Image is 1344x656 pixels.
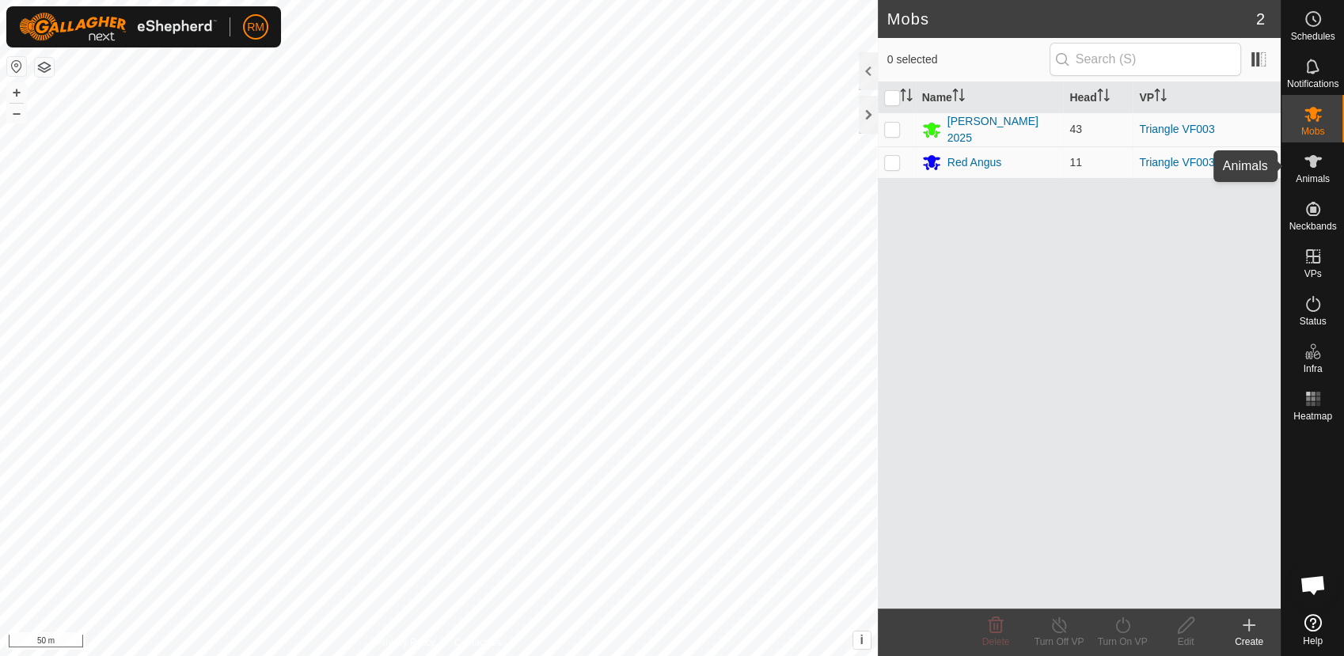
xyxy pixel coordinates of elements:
button: Reset Map [7,57,26,76]
div: Open chat [1289,561,1337,609]
button: Map Layers [35,58,54,77]
div: Create [1217,635,1281,649]
p-sorticon: Activate to sort [952,91,965,104]
span: 2 [1256,7,1265,31]
a: Triangle VF003 [1139,156,1214,169]
div: [PERSON_NAME] 2025 [947,113,1057,146]
span: Status [1299,317,1326,326]
a: Triangle VF003 [1139,123,1214,135]
p-sorticon: Activate to sort [1097,91,1110,104]
div: Edit [1154,635,1217,649]
span: Delete [982,636,1010,647]
p-sorticon: Activate to sort [900,91,913,104]
span: Neckbands [1289,222,1336,231]
span: 43 [1069,123,1082,135]
span: 0 selected [887,51,1050,68]
h2: Mobs [887,9,1256,28]
th: VP [1133,82,1281,113]
span: Mobs [1301,127,1324,136]
span: i [860,633,863,647]
span: VPs [1304,269,1321,279]
span: Schedules [1290,32,1335,41]
th: Name [916,82,1064,113]
button: + [7,83,26,102]
div: Turn On VP [1091,635,1154,649]
p-sorticon: Activate to sort [1154,91,1167,104]
span: Animals [1296,174,1330,184]
a: Contact Us [454,635,501,650]
span: RM [247,19,264,36]
span: Help [1303,636,1323,646]
span: Infra [1303,364,1322,374]
div: Turn Off VP [1027,635,1091,649]
a: Help [1281,608,1344,652]
button: – [7,104,26,123]
span: Heatmap [1293,411,1332,421]
button: i [853,631,871,649]
span: Notifications [1287,79,1338,89]
th: Head [1063,82,1133,113]
img: Gallagher Logo [19,13,217,41]
div: Red Angus [947,154,1002,171]
span: 11 [1069,156,1082,169]
a: Privacy Policy [376,635,435,650]
input: Search (S) [1050,43,1241,76]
